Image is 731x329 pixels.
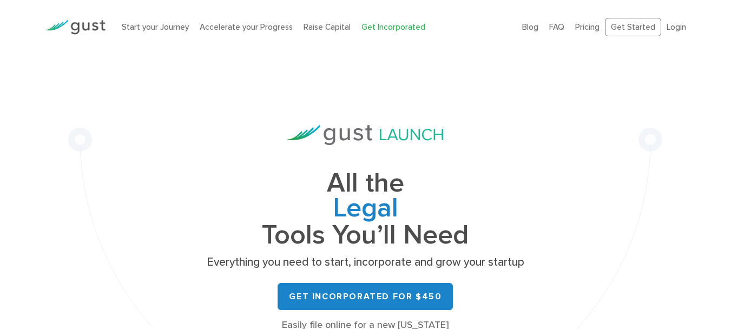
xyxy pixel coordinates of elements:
[361,22,425,32] a: Get Incorporated
[667,22,686,32] a: Login
[278,283,453,310] a: Get Incorporated for $450
[549,22,564,32] a: FAQ
[200,22,293,32] a: Accelerate your Progress
[203,255,528,270] p: Everything you need to start, incorporate and grow your startup
[45,20,106,35] img: Gust Logo
[203,196,528,223] span: Legal
[605,18,661,37] a: Get Started
[122,22,189,32] a: Start your Journey
[522,22,538,32] a: Blog
[575,22,600,32] a: Pricing
[287,125,443,145] img: Gust Launch Logo
[304,22,351,32] a: Raise Capital
[203,171,528,247] h1: All the Tools You’ll Need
